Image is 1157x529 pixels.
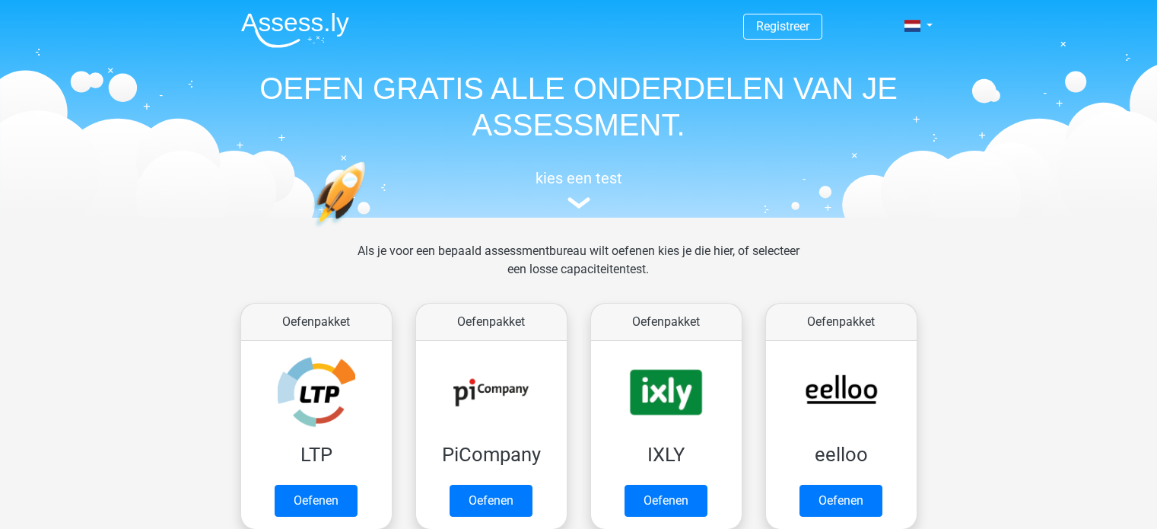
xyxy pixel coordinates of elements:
a: Oefenen [799,485,882,517]
img: Assessly [241,12,349,48]
h5: kies een test [229,169,929,187]
img: assessment [567,197,590,209]
img: oefenen [313,161,424,299]
a: Oefenen [450,485,532,517]
a: Oefenen [275,485,358,517]
a: Registreer [756,19,809,33]
a: Oefenen [625,485,707,517]
a: kies een test [229,169,929,209]
div: Als je voor een bepaald assessmentbureau wilt oefenen kies je die hier, of selecteer een losse ca... [345,242,812,297]
h1: OEFEN GRATIS ALLE ONDERDELEN VAN JE ASSESSMENT. [229,70,929,143]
